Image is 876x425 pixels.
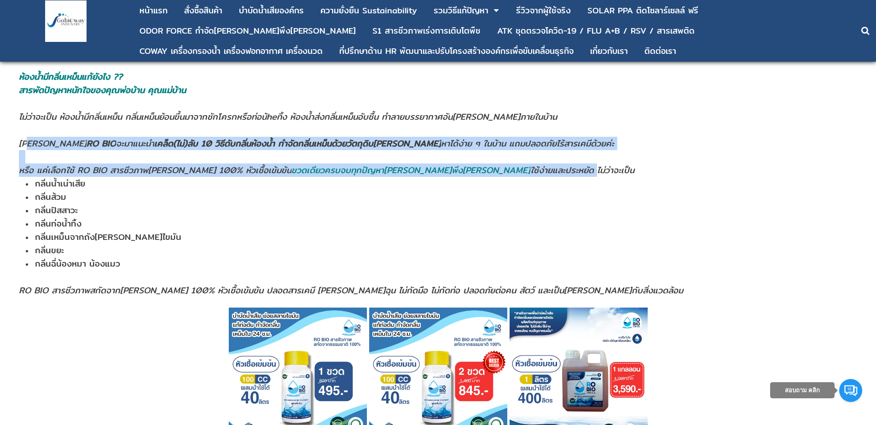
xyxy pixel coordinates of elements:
a: ATK ชุดตรวจโควิด-19 / FLU A+B / RSV / สารเสพติด [497,22,695,40]
div: S1 สารชีวภาพเร่งการเติบโตพืช [372,27,481,35]
div: ที่ปรึกษาด้าน HR พัฒนาและปรับโครงสร้างองค์กรเพื่อขับเคลื่อนธุรกิจ [339,47,574,55]
span: หรือ แค่เลือกใช้ RO BIO สารชีวภาพ[PERSON_NAME] 100% หัวเชื้อเข้มข้น ใช้ง่ายและประหยัด ไม่ว่าจะเป็น [19,163,634,177]
a: ความยั่งยืน Sustainability [320,2,417,19]
div: เกี่ยวกับเรา [590,47,628,55]
span: กลิ่นเหม็นจากถัง[PERSON_NAME]ไขมัน [35,230,181,244]
div: COWAY เครื่องกรองน้ำ เครื่องฟอกอากาศ เครื่องนวด [139,47,323,55]
a: บําบัดน้ำเสียองค์กร [239,2,304,19]
div: ความยั่งยืน Sustainability [320,6,417,15]
a: S1 สารชีวภาพเร่งการเติบโตพืช [372,22,481,40]
div: ODOR FORCE กำจัด[PERSON_NAME]พึง[PERSON_NAME] [139,27,356,35]
a: สั่งซื้อสินค้า [184,2,222,19]
span: กลิ่นปัสสาวะ [35,204,78,217]
a: ODOR FORCE กำจัด[PERSON_NAME]พึง[PERSON_NAME] [139,22,356,40]
div: บําบัดน้ำเสียองค์กร [239,6,304,15]
span: กลิ่นน้ำเน่าเสีย [35,177,85,190]
span: สอบถาม คลิก [785,387,820,394]
span: [PERSON_NAME] จะมาแนะนำ หาได้ง่าย ๆ ในบ้าน แถมปลอดภัยไร้สารเคมีด้วยค่ะ [19,137,614,150]
img: large-1644130236041.jpg [45,0,87,42]
span: ห้องน้ำมีกลิ่นเหม็นแก้ยังไง ?? [19,70,122,83]
a: รีวิวจากผู้ใช้จริง [516,2,571,19]
div: รวมวิธีแก้ปัญหา [434,6,488,15]
a: ติดต่อเรา [644,42,676,60]
span: กลิ่นฉี่น้องหมา น้องแมว [35,257,120,270]
span: กลิ่นท่อน้ำทิ้ง [35,217,81,230]
span: กลิ่นขยะ [35,244,64,257]
a: เกี่ยวกับเรา [590,42,628,60]
span: กลิ่นส้วม [35,190,66,204]
span: ไม่ว่าจะเป็น ห้องน้ำมีกลิ่นเหม็น กลิ่นเหม็นย้อนขึ้นมาจากชักโครกหรือท่อน้heทิ้ง ห้องน้ำส่งกลิ่นเหม... [19,110,557,123]
div: ATK ชุดตรวจโควิด-19 / FLU A+B / RSV / สารเสพติด [497,27,695,35]
a: รวมวิธีแก้ปัญหา [434,2,488,19]
a: SOLAR PPA ติดโซลาร์เซลล์ ฟรี [587,2,698,19]
div: หน้าแรก [139,6,168,15]
div: รีวิวจากผู้ใช้จริง [516,6,571,15]
strong: เคล็ด(ไม่)ลับ 10 วิธีดับกลิ่นห้องนํ้า กำจัดกลิ่นเหม็นด้วยวัตถุดิบ[PERSON_NAME] [154,137,441,150]
span: สารพัดปัญหาหนักใจของคุณพ่อบ้าน คุณแม่บ้าน [19,83,186,97]
span: RO BIO สารชีวภาพสกัดจาก[PERSON_NAME] 100% หัวเชื้อเข้มข้น ปลอดสารเคมี [PERSON_NAME]ฉุน ไม่กัดมือ ... [19,284,683,297]
span: ขวดเดียวครบจบทุกปัญหา[PERSON_NAME]พึง[PERSON_NAME] [291,163,530,177]
strong: RO BIO [87,137,116,150]
div: SOLAR PPA ติดโซลาร์เซลล์ ฟรี [587,6,698,15]
a: COWAY เครื่องกรองน้ำ เครื่องฟอกอากาศ เครื่องนวด [139,42,323,60]
a: ที่ปรึกษาด้าน HR พัฒนาและปรับโครงสร้างองค์กรเพื่อขับเคลื่อนธุรกิจ [339,42,574,60]
div: สั่งซื้อสินค้า [184,6,222,15]
div: ติดต่อเรา [644,47,676,55]
a: หน้าแรก [139,2,168,19]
